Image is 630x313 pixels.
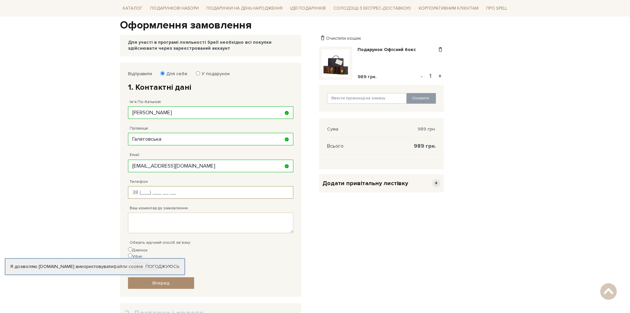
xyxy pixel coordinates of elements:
label: У подарунок [197,71,230,77]
label: Для себе [162,71,188,77]
span: Про Spell [483,3,510,14]
label: Ім'я По-батькові [130,99,161,105]
h2: 1. Контактні дані [128,82,293,92]
label: Дзвінок [128,247,147,253]
span: 989 грн. [418,126,436,132]
label: Оберіть зручний спосіб зв`язку: [130,240,191,246]
a: Солодощі з експрес-доставкою [331,3,414,14]
span: Ідеї подарунків [287,3,328,14]
span: Сума [327,126,338,132]
button: - [418,71,425,81]
input: У подарунок [196,71,200,76]
input: Ввести промокод на знижку [327,93,407,104]
label: Ваш коментар до замовлення. [130,205,189,211]
img: Подарунок Офісний бокс [322,49,350,77]
input: Для себе [160,71,165,76]
a: Подарунок Офісний бокс [357,47,421,53]
div: Я дозволяю [DOMAIN_NAME] використовувати [5,264,185,270]
a: Корпоративним клієнтам [416,3,481,14]
label: Прізвище [130,126,148,131]
span: + [432,179,441,187]
a: файли cookie [113,264,143,269]
input: Дзвінок [128,247,132,251]
label: Телефон [130,179,148,185]
label: Email [130,152,139,158]
h1: Оформлення замовлення [120,19,510,32]
button: + [436,71,444,81]
span: Подарунки на День народження [204,3,285,14]
label: Відправити [128,71,152,77]
span: Додати привітальну листівку [322,180,408,187]
button: Оновити [406,93,436,104]
span: Всього [327,143,344,149]
span: 989 грн. [414,143,436,149]
input: Viber [128,253,132,258]
span: Каталог [120,3,145,14]
a: Погоджуюсь [146,264,179,270]
span: 989 грн. [357,74,377,79]
span: Подарункові набори [147,3,201,14]
span: Вперед [152,280,169,286]
div: Очистити кошик [319,35,444,41]
label: Viber [128,253,143,260]
input: 38 (___) ___ __ __ [128,186,293,199]
div: Для участі в програмі лояльності Spell необхідно всі покупки здійснювати через зареєстрований акк... [128,39,293,51]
